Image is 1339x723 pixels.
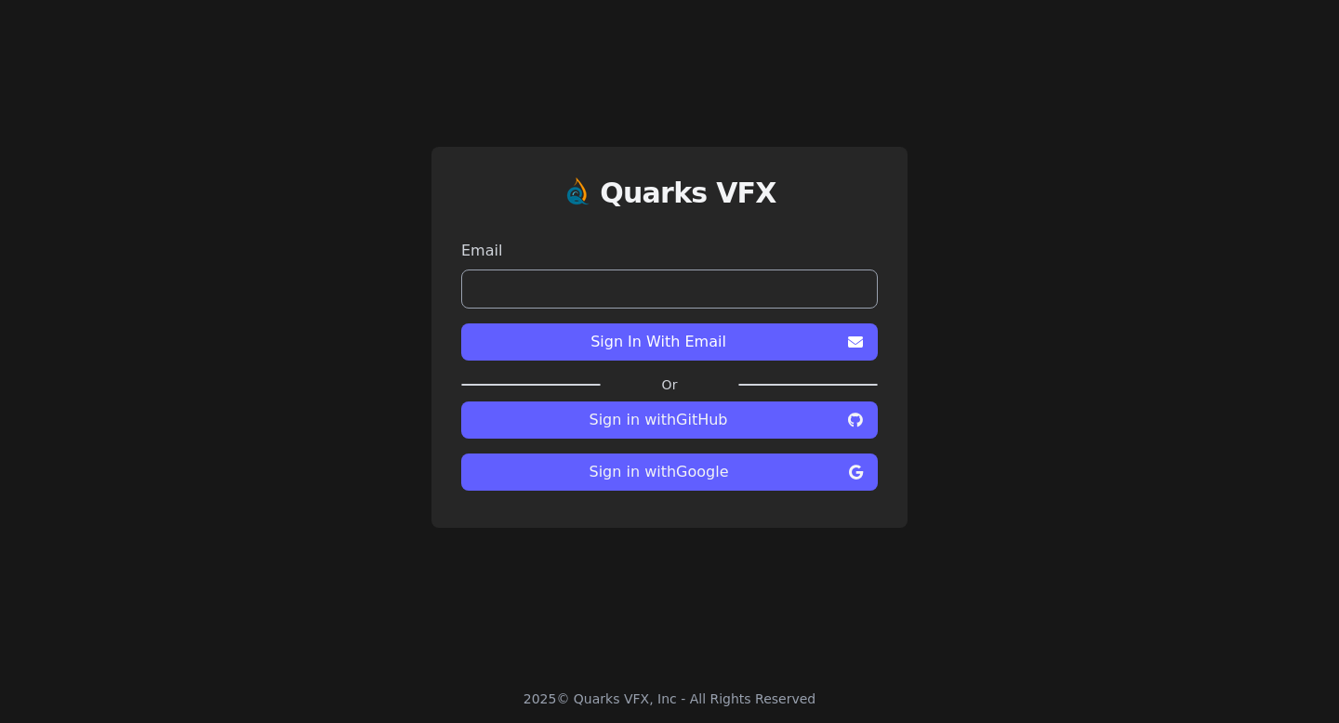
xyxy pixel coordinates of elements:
[476,331,841,353] span: Sign In With Email
[461,323,878,361] button: Sign In With Email
[601,375,738,394] label: Or
[476,461,842,483] span: Sign in with Google
[461,454,878,491] button: Sign in withGoogle
[600,177,776,225] a: Quarks VFX
[461,401,878,439] button: Sign in withGitHub
[476,409,841,431] span: Sign in with GitHub
[461,240,878,262] label: Email
[600,177,776,210] h1: Quarks VFX
[524,690,816,708] div: 2025 © Quarks VFX, Inc - All Rights Reserved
